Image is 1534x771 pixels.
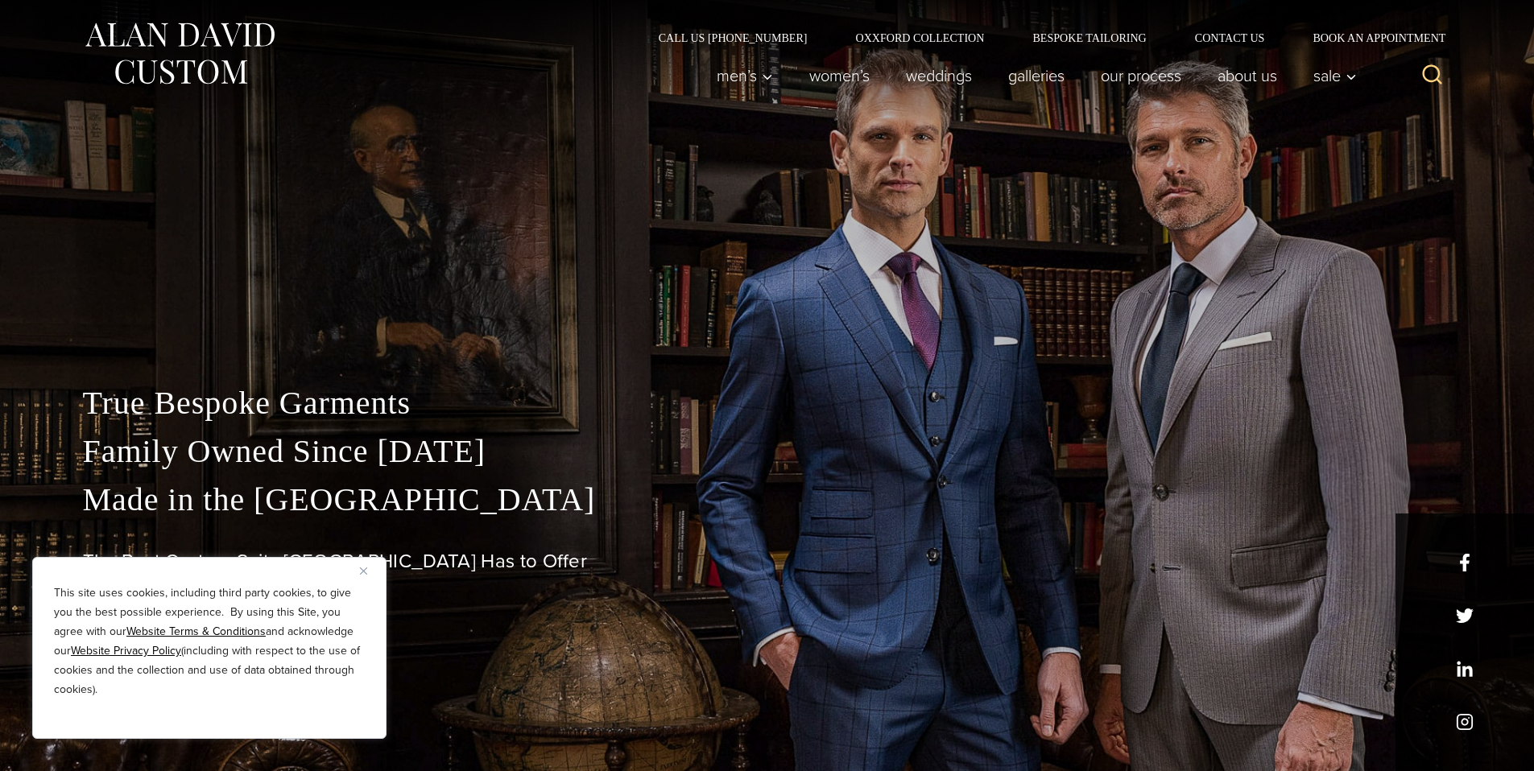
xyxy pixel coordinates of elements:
[360,567,367,575] img: Close
[83,379,1452,524] p: True Bespoke Garments Family Owned Since [DATE] Made in the [GEOGRAPHIC_DATA]
[887,60,990,92] a: weddings
[635,32,1452,43] nav: Secondary Navigation
[698,60,1365,92] nav: Primary Navigation
[54,583,365,699] p: This site uses cookies, including third party cookies, to give you the best possible experience. ...
[1199,60,1295,92] a: About Us
[1082,60,1199,92] a: Our Process
[126,623,266,640] a: Website Terms & Conditions
[717,68,773,84] span: Men’s
[360,561,379,580] button: Close
[71,642,181,659] a: Website Privacy Policy
[83,18,276,89] img: Alan David Custom
[791,60,887,92] a: Women’s
[83,550,1452,573] h1: The Best Custom Suits [GEOGRAPHIC_DATA] Has to Offer
[1171,32,1289,43] a: Contact Us
[990,60,1082,92] a: Galleries
[1288,32,1451,43] a: Book an Appointment
[635,32,832,43] a: Call Us [PHONE_NUMBER]
[1008,32,1170,43] a: Bespoke Tailoring
[831,32,1008,43] a: Oxxford Collection
[1413,56,1452,95] button: View Search Form
[1313,68,1357,84] span: Sale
